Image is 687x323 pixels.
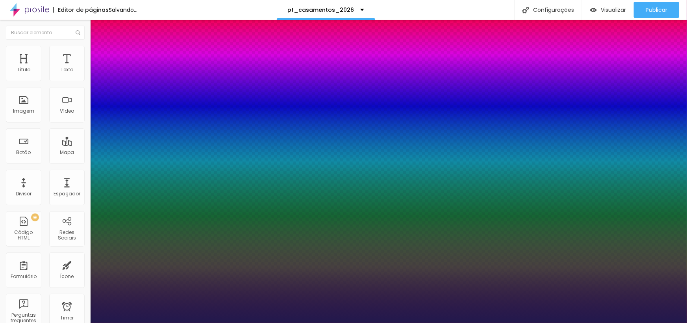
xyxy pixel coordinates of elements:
div: Botão [17,150,31,155]
button: Publicar [634,2,679,18]
div: Redes Sociais [51,230,82,241]
div: Formulário [11,274,37,279]
img: Icone [522,7,529,13]
input: Buscar elemento [6,26,85,40]
div: Código HTML [8,230,39,241]
span: Visualizar [601,7,626,13]
img: view-1.svg [590,7,597,13]
span: Publicar [646,7,667,13]
div: Divisor [16,191,31,197]
div: Imagem [13,108,34,114]
button: Visualizar [582,2,634,18]
div: Editor de páginas [53,7,109,13]
div: Vídeo [60,108,74,114]
img: Icone [76,30,80,35]
div: Espaçador [54,191,80,197]
div: Título [17,67,30,72]
div: Timer [60,315,74,321]
div: Ícone [60,274,74,279]
div: Texto [61,67,73,72]
p: pt_casamentos_2026 [288,7,354,13]
div: Salvando... [109,7,137,13]
div: Mapa [60,150,74,155]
